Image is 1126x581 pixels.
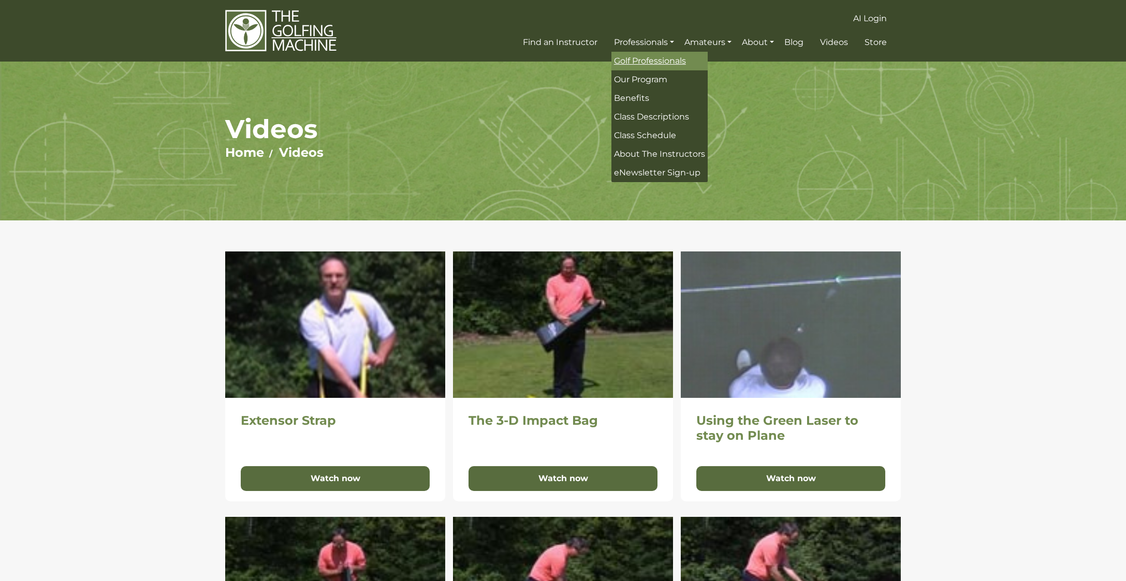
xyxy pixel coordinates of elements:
img: The Golfing Machine [225,9,337,52]
ul: Professionals [611,52,708,182]
span: Benefits [614,93,649,103]
a: Amateurs [682,33,734,52]
button: Watch now [241,466,430,491]
span: Class Schedule [614,130,676,140]
a: Professionals [611,33,677,52]
a: AI Login [851,9,889,28]
span: Videos [820,37,848,47]
span: Find an Instructor [523,37,597,47]
span: eNewsletter Sign-up [614,168,700,177]
span: Class Descriptions [614,112,689,122]
h2: Extensor Strap [241,413,430,428]
a: About [739,33,777,52]
h1: Videos [225,113,901,145]
span: Blog [784,37,803,47]
span: Our Program [614,75,667,84]
a: Videos [817,33,851,52]
span: Store [865,37,887,47]
h2: Using the Green Laser to stay on Plane [696,413,885,443]
button: Watch now [696,466,885,491]
button: Watch now [469,466,657,491]
a: Blog [782,33,806,52]
a: Class Descriptions [611,108,708,126]
span: About The Instructors [614,149,705,159]
a: Videos [279,145,324,160]
a: Class Schedule [611,126,708,145]
span: Golf Professionals [614,56,686,66]
a: About The Instructors [611,145,708,163]
a: Our Program [611,70,708,89]
span: AI Login [853,13,887,23]
a: eNewsletter Sign-up [611,163,708,182]
a: Home [225,145,264,160]
a: Store [862,33,889,52]
h2: The 3-D Impact Bag [469,413,657,428]
a: Benefits [611,89,708,108]
a: Golf Professionals [611,52,708,70]
a: Find an Instructor [520,33,600,52]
